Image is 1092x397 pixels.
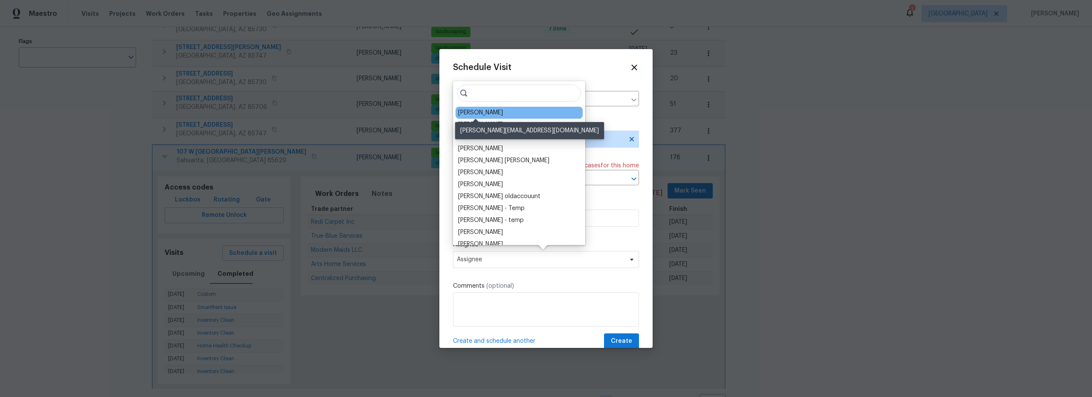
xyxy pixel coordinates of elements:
div: [PERSON_NAME] [PERSON_NAME] [458,156,549,165]
div: [PERSON_NAME] [458,168,503,177]
div: [PERSON_NAME][EMAIL_ADDRESS][DOMAIN_NAME] [455,122,604,139]
span: Assignee [457,256,624,263]
span: Close [630,63,639,72]
span: There are case s for this home [552,161,639,170]
button: Open [628,173,640,185]
div: [PERSON_NAME] [458,108,503,117]
span: Create [611,336,632,347]
div: [PERSON_NAME] [458,228,503,236]
div: [PERSON_NAME] [458,240,503,248]
div: [PERSON_NAME] - temp [458,216,524,225]
div: [PERSON_NAME] - Temp [458,204,525,213]
span: (optional) [486,283,514,289]
label: Comments [453,282,639,290]
button: Create [604,333,639,349]
div: [PERSON_NAME] [458,144,503,153]
span: Schedule Visit [453,63,511,72]
div: [PERSON_NAME] [458,120,503,129]
div: [PERSON_NAME] [458,180,503,189]
span: Create and schedule another [453,337,535,345]
div: [PERSON_NAME] oldaccouunt [458,192,540,201]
